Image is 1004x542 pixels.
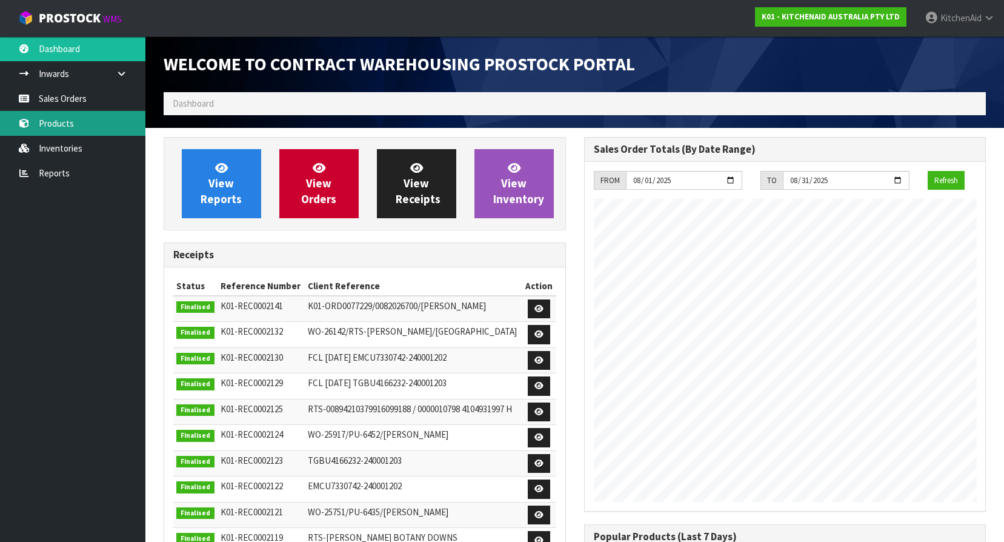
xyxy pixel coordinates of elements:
span: View Reports [201,161,242,206]
span: Finalised [176,481,214,493]
span: TGBU4166232-240001203 [308,455,402,466]
span: FCL [DATE] EMCU7330742-240001202 [308,352,447,363]
span: FCL [DATE] TGBU4166232-240001203 [308,377,447,389]
span: Welcome to Contract Warehousing ProStock Portal [164,53,635,75]
span: K01-REC0002121 [221,506,283,518]
h3: Sales Order Totals (By Date Range) [594,144,977,155]
span: K01-REC0002125 [221,403,283,415]
span: WO-26142/RTS-[PERSON_NAME]/[GEOGRAPHIC_DATA] [308,326,517,337]
span: Dashboard [173,98,214,109]
span: Finalised [176,430,214,442]
span: ProStock [39,10,101,26]
a: ViewInventory [474,149,554,218]
span: K01-REC0002124 [221,429,283,440]
th: Reference Number [218,276,305,296]
span: K01-ORD0077229/0082026700/[PERSON_NAME] [308,300,486,312]
span: K01-REC0002123 [221,455,283,466]
span: Finalised [176,404,214,417]
span: K01-REC0002130 [221,352,283,363]
span: K01-REC0002122 [221,480,283,492]
a: ViewReceipts [377,149,456,218]
span: Finalised [176,301,214,313]
span: WO-25751/PU-6435/[PERSON_NAME] [308,506,448,518]
span: Finalised [176,327,214,339]
div: TO [760,171,783,190]
th: Status [173,276,218,296]
button: Refresh [928,171,965,190]
span: K01-REC0002132 [221,326,283,337]
span: RTS-00894210379916099188 / 0000010798 4104931997 H [308,403,512,415]
span: View Inventory [493,161,544,206]
span: KitchenAid [940,12,982,24]
small: WMS [103,13,122,25]
span: WO-25917/PU-6452/[PERSON_NAME] [308,429,448,440]
strong: K01 - KITCHENAID AUSTRALIA PTY LTD [762,12,900,22]
span: Finalised [176,353,214,365]
span: Finalised [176,507,214,520]
span: View Orders [301,161,336,206]
span: K01-REC0002141 [221,300,283,312]
span: EMCU7330742-240001202 [308,480,402,492]
th: Action [522,276,556,296]
th: Client Reference [305,276,522,296]
img: cube-alt.png [18,10,33,25]
a: ViewOrders [279,149,359,218]
a: ViewReports [182,149,261,218]
span: View Receipts [396,161,440,206]
span: K01-REC0002129 [221,377,283,389]
span: Finalised [176,456,214,468]
span: Finalised [176,378,214,390]
h3: Receipts [173,249,556,261]
div: FROM [594,171,626,190]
